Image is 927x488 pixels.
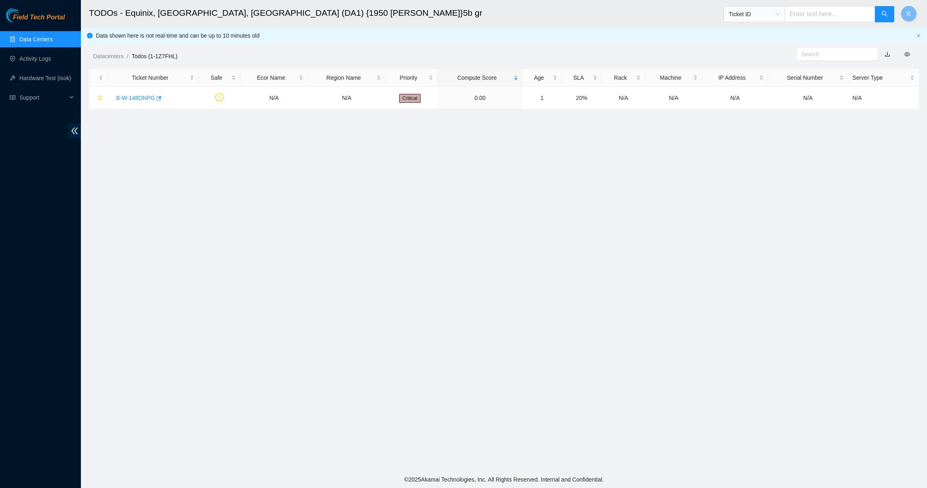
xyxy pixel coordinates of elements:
button: search [875,6,894,22]
span: Ticket ID [729,8,780,20]
input: Enter text here... [785,6,875,22]
a: Datacenters [93,53,123,59]
td: N/A [602,87,646,109]
td: 20% [562,87,602,109]
button: K [901,6,917,22]
a: Akamai TechnologiesField Tech Portal [6,15,65,25]
span: double-left [68,123,81,138]
td: N/A [308,87,385,109]
span: eye [904,51,910,57]
td: 0.00 [438,87,523,109]
span: K [907,9,911,19]
td: 1 [523,87,562,109]
a: Hardware Test (isok) [19,75,71,81]
a: Todos (1-1Z7FHL) [131,53,178,59]
a: Activity Logs [19,55,51,62]
span: Field Tech Portal [13,14,65,21]
span: Critical [399,94,421,103]
footer: © 2025 Akamai Technologies, Inc. All Rights Reserved. Internal and Confidential. [81,471,927,488]
td: N/A [848,87,919,109]
td: N/A [702,87,768,109]
td: N/A [240,87,308,109]
a: B-W-148ONPG [116,95,155,101]
td: N/A [645,87,702,109]
button: star [93,91,103,104]
button: download [878,48,896,61]
img: Akamai Technologies [6,8,41,22]
span: Support [19,89,67,106]
td: N/A [768,87,848,109]
span: / [127,53,128,59]
span: star [97,95,103,102]
button: close [916,33,921,38]
span: exclamation-circle [215,93,224,102]
span: search [881,11,888,18]
input: Search [801,50,867,59]
a: Data Centers [19,36,53,42]
span: read [10,95,15,100]
a: download [885,51,890,57]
